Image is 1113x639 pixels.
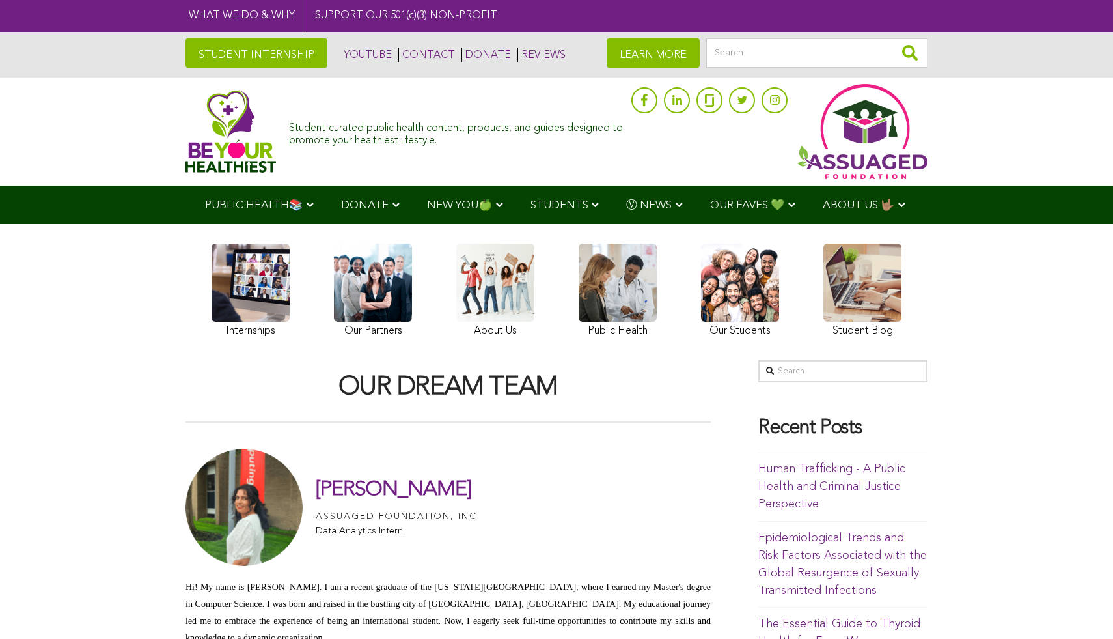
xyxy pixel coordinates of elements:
h4: Recent Posts [758,418,927,440]
a: LEARN MORE [607,38,700,68]
h1: [PERSON_NAME] [316,478,480,502]
h1: OUR DREAM TEAM [185,373,711,402]
a: Human Trafficking - A Public Health and Criminal Justice Perspective [758,463,905,510]
div: Assuaged Foundation, Inc. [316,509,480,525]
span: STUDENTS [530,200,588,211]
a: Epidemiological Trends and Risk Factors Associated with the Global Resurgence of Sexually Transmi... [758,532,927,597]
input: Search [758,360,927,382]
img: glassdoor [705,94,714,107]
span: NEW YOU🍏 [427,200,492,211]
img: Assuaged [185,90,276,173]
img: Assuaged App [797,84,927,179]
p: Data Analytics Intern [316,526,480,535]
a: YOUTUBE [340,48,392,62]
a: STUDENT INTERNSHIP [185,38,327,68]
span: DONATE [341,200,389,211]
span: ABOUT US 🤟🏽 [823,200,894,211]
a: DONATE [461,48,511,62]
span: PUBLIC HEALTH📚 [205,200,303,211]
span: OUR FAVES 💚 [710,200,784,211]
a: REVIEWS [517,48,566,62]
input: Search [706,38,927,68]
a: CONTACT [398,48,455,62]
div: Student-curated public health content, products, and guides designed to promote your healthiest l... [289,116,625,147]
iframe: Chat Widget [1048,576,1113,639]
div: Navigation Menu [185,186,927,224]
img: Krishna-Moukthika-Rentala-Data-Analyst [185,449,303,566]
span: Ⓥ NEWS [626,200,672,211]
